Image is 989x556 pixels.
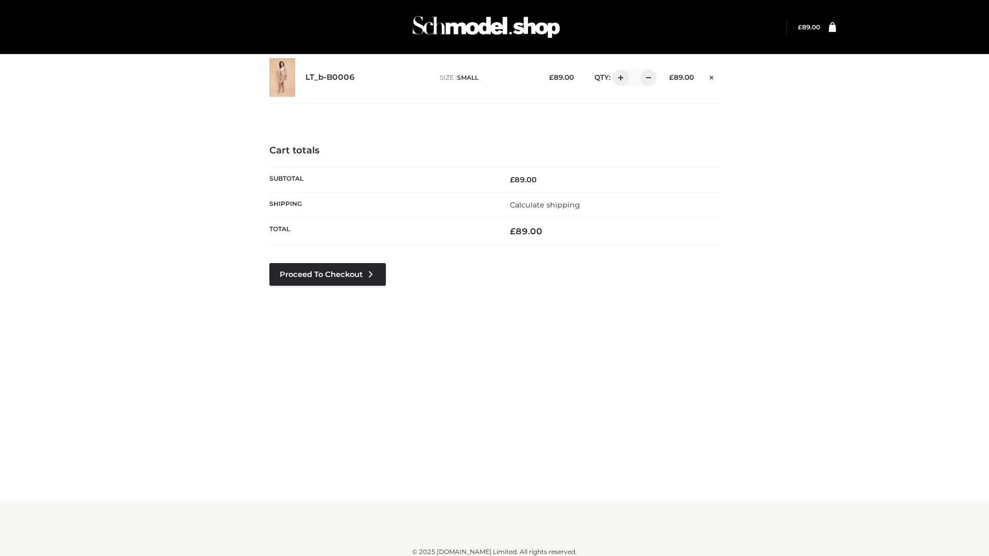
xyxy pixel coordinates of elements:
bdi: 89.00 [549,73,574,81]
span: £ [510,226,516,236]
h4: Cart totals [269,145,720,157]
span: £ [798,23,802,31]
bdi: 89.00 [798,23,820,31]
th: Shipping [269,192,494,217]
div: QTY: [584,69,653,86]
a: Calculate shipping [510,200,580,210]
span: SMALL [457,74,479,81]
img: Schmodel Admin 964 [409,7,564,47]
a: Remove this item [704,69,720,83]
th: Subtotal [269,167,494,192]
bdi: 89.00 [510,226,542,236]
bdi: 89.00 [669,73,694,81]
a: Proceed to Checkout [269,263,386,286]
bdi: 89.00 [510,175,537,184]
span: £ [549,73,554,81]
span: £ [510,175,515,184]
th: Total [269,218,494,245]
p: size : [440,73,533,82]
span: £ [669,73,674,81]
a: £89.00 [798,23,820,31]
a: LT_b-B0006 [305,73,355,82]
